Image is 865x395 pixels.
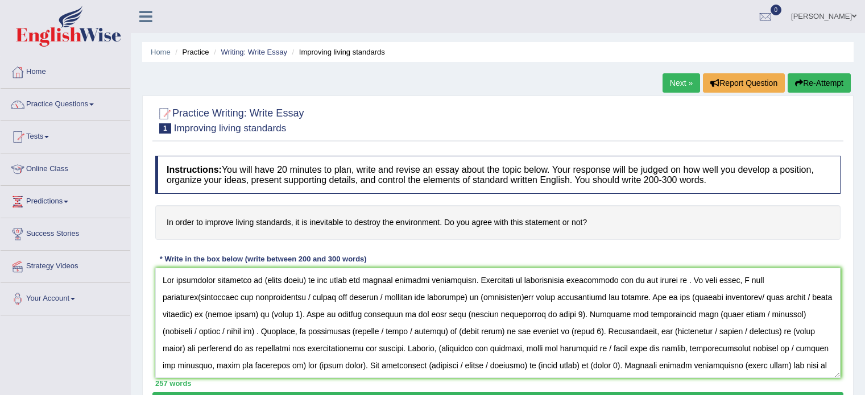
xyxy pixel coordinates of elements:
[1,56,130,85] a: Home
[703,73,785,93] button: Report Question
[788,73,851,93] button: Re-Attempt
[155,254,371,265] div: * Write in the box below (write between 200 and 300 words)
[771,5,782,15] span: 0
[155,205,841,240] h4: In order to improve living standards, it is inevitable to destroy the environment. Do you agree w...
[1,218,130,247] a: Success Stories
[1,89,130,117] a: Practice Questions
[1,186,130,214] a: Predictions
[167,165,222,174] b: Instructions:
[1,121,130,149] a: Tests
[151,48,171,56] a: Home
[155,378,841,389] div: 257 words
[155,156,841,194] h4: You will have 20 minutes to plan, write and revise an essay about the topic below. Your response ...
[155,105,304,134] h2: Practice Writing: Write Essay
[663,73,700,93] a: Next »
[1,153,130,182] a: Online Class
[289,47,385,57] li: Improving living standards
[1,251,130,279] a: Strategy Videos
[159,123,171,134] span: 1
[1,283,130,311] a: Your Account
[221,48,287,56] a: Writing: Write Essay
[172,47,209,57] li: Practice
[174,123,286,134] small: Improving living standards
